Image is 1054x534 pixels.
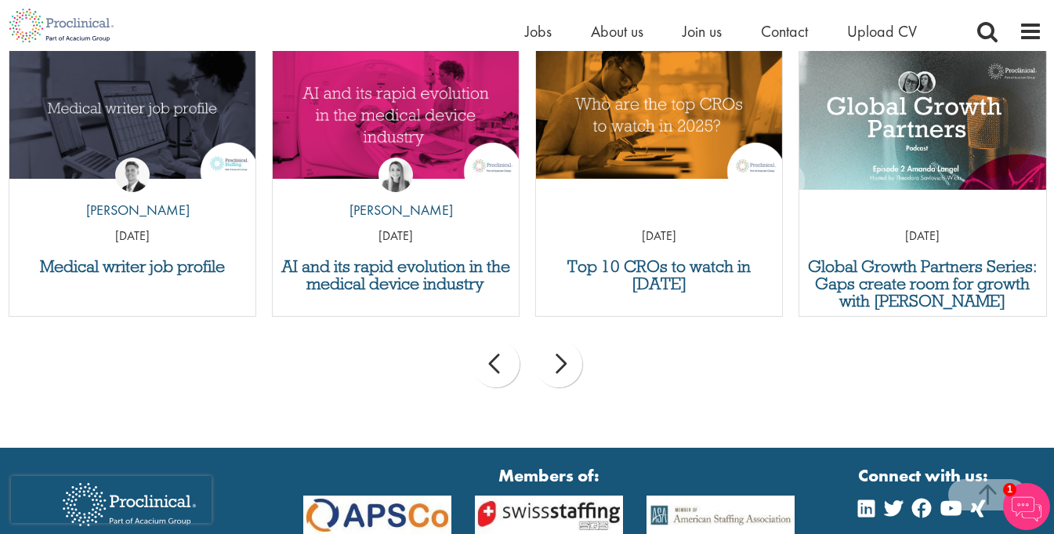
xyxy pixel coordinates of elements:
[544,258,774,292] a: Top 10 CROs to watch in [DATE]
[525,21,552,42] a: Jobs
[536,51,782,179] img: Top 10 CROs 2025 | Proclinical
[473,340,520,387] div: prev
[338,200,453,220] p: [PERSON_NAME]
[338,158,453,228] a: Hannah Burke [PERSON_NAME]
[847,21,917,42] a: Upload CV
[799,51,1045,190] a: Link to a post
[1003,483,1050,530] img: Chatbot
[9,51,255,190] a: Link to a post
[535,340,582,387] div: next
[273,227,519,245] p: [DATE]
[11,476,212,523] iframe: reCAPTCHA
[683,21,722,42] a: Join us
[281,258,511,292] a: AI and its rapid evolution in the medical device industry
[74,200,190,220] p: [PERSON_NAME]
[273,51,519,190] a: Link to a post
[536,227,782,245] p: [DATE]
[536,51,782,190] a: Link to a post
[1003,483,1016,496] span: 1
[858,463,991,488] strong: Connect with us:
[807,258,1038,310] a: Global Growth Partners Series: Gaps create room for growth with [PERSON_NAME]
[273,51,519,179] img: AI and Its Impact on the Medical Device Industry | Proclinical
[303,463,795,488] strong: Members of:
[761,21,808,42] a: Contact
[378,158,413,192] img: Hannah Burke
[115,158,150,192] img: George Watson
[9,227,255,245] p: [DATE]
[799,227,1045,245] p: [DATE]
[9,51,255,179] img: Medical writer job profile
[591,21,643,42] a: About us
[17,258,248,275] a: Medical writer job profile
[74,158,190,228] a: George Watson [PERSON_NAME]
